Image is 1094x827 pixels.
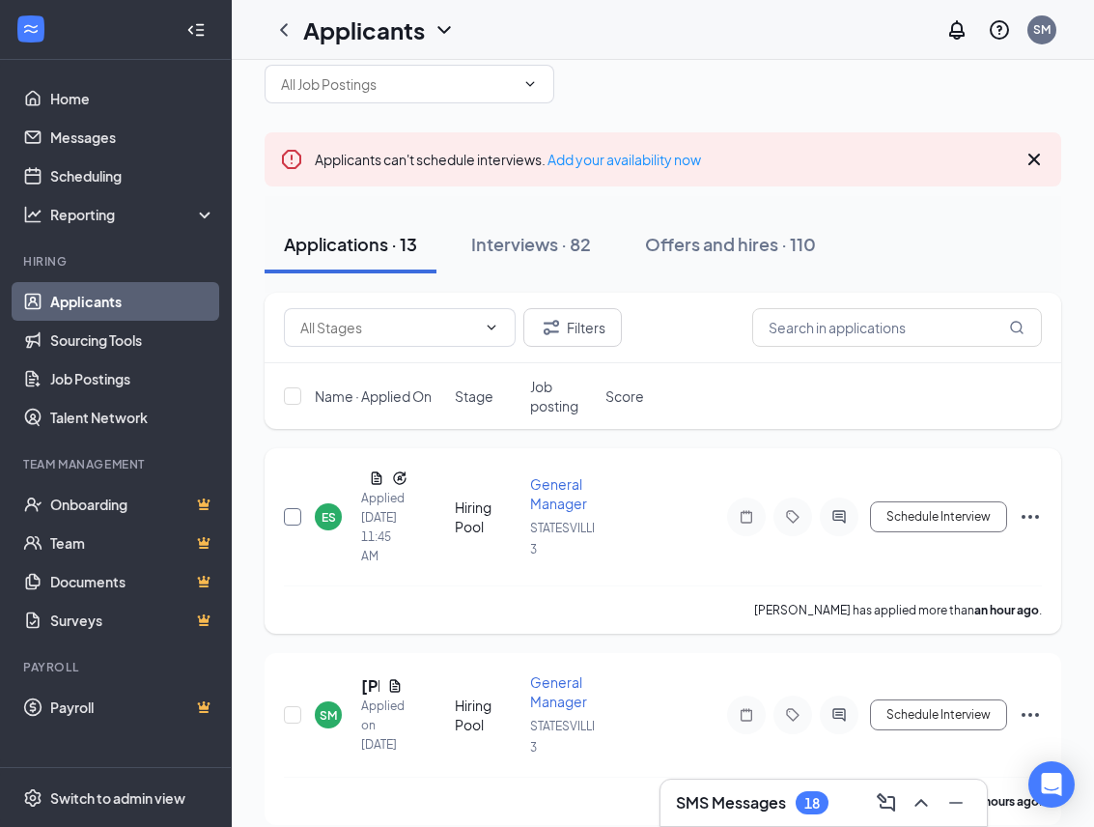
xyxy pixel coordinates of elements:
[320,707,337,724] div: SM
[1019,703,1042,727] svg: Ellipses
[392,471,407,486] svg: Reapply
[484,320,499,335] svg: ChevronDown
[361,489,403,566] div: Applied [DATE] 11:45 AM
[433,18,456,42] svg: ChevronDown
[281,73,515,95] input: All Job Postings
[752,308,1042,347] input: Search in applications
[906,787,937,818] button: ChevronUp
[530,521,599,556] span: STATESVILLE 3
[322,509,336,526] div: ES
[50,524,215,562] a: TeamCrown
[676,792,786,813] h3: SMS Messages
[23,205,42,224] svg: Analysis
[940,787,971,818] button: Minimize
[50,79,215,118] a: Home
[50,157,215,195] a: Scheduling
[455,498,519,536] div: Hiring Pool
[605,386,644,406] span: Score
[988,18,1011,42] svg: QuestionInfo
[50,321,215,359] a: Sourcing Tools
[944,791,968,814] svg: Minimize
[530,673,587,710] span: General Manager
[870,699,1007,730] button: Schedule Interview
[828,707,851,723] svg: ActiveChat
[300,317,476,338] input: All Stages
[50,562,215,601] a: DocumentsCrown
[455,386,493,406] span: Stage
[1019,505,1042,528] svg: Ellipses
[272,18,295,42] svg: ChevronLeft
[968,794,1039,809] b: 20 hours ago
[471,232,591,256] div: Interviews · 82
[540,316,563,339] svg: Filter
[50,205,216,224] div: Reporting
[361,697,403,755] div: Applied on [DATE]
[50,118,215,157] a: Messages
[315,151,701,168] span: Applicants can't schedule interviews.
[735,509,758,525] svg: Note
[455,696,519,734] div: Hiring Pool
[387,678,403,694] svg: Document
[974,603,1039,617] b: an hour ago
[303,14,425,46] h1: Applicants
[945,18,968,42] svg: Notifications
[369,471,384,486] svg: Document
[523,308,622,347] button: Filter Filters
[870,501,1007,532] button: Schedule Interview
[522,76,538,92] svg: ChevronDown
[645,232,816,256] div: Offers and hires · 110
[910,791,933,814] svg: ChevronUp
[530,719,599,755] span: STATESVILLE 3
[871,787,902,818] button: ComposeMessage
[21,19,41,39] svg: WorkstreamLogo
[1033,21,1051,38] div: SM
[530,377,594,415] span: Job posting
[315,386,432,406] span: Name · Applied On
[50,788,185,808] div: Switch to admin view
[50,282,215,321] a: Applicants
[50,485,215,524] a: OnboardingCrown
[735,707,758,723] svg: Note
[1023,148,1046,171] svg: Cross
[186,20,206,40] svg: Collapse
[781,509,804,525] svg: Tag
[50,601,215,640] a: SurveysCrown
[754,602,1042,618] p: [PERSON_NAME] has applied more than .
[875,791,898,814] svg: ComposeMessage
[284,232,417,256] div: Applications · 13
[547,151,701,168] a: Add your availability now
[50,688,215,727] a: PayrollCrown
[361,675,379,697] h5: [PERSON_NAME]
[23,253,211,270] div: Hiring
[23,456,211,472] div: Team Management
[804,795,820,812] div: 18
[1028,761,1075,808] div: Open Intercom Messenger
[530,475,587,512] span: General Manager
[280,148,303,171] svg: Error
[781,707,804,723] svg: Tag
[828,509,851,525] svg: ActiveChat
[23,788,42,808] svg: Settings
[1009,320,1024,335] svg: MagnifyingGlass
[23,659,211,675] div: Payroll
[50,398,215,437] a: Talent Network
[50,359,215,398] a: Job Postings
